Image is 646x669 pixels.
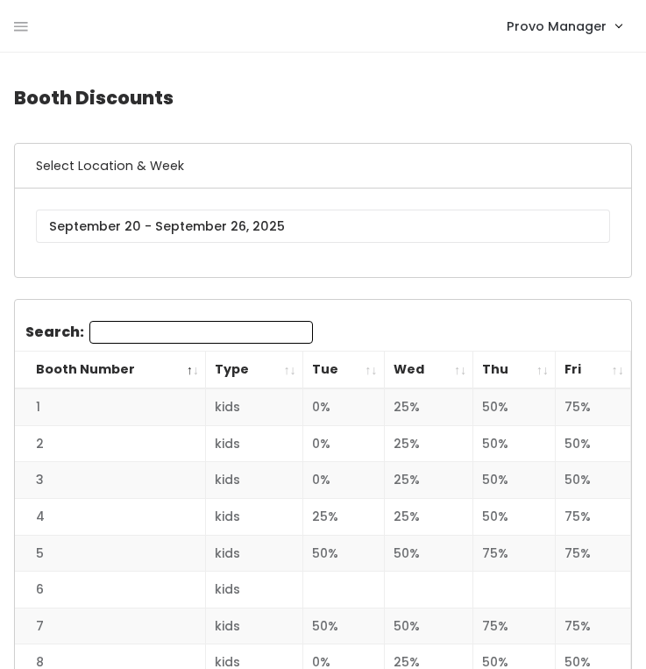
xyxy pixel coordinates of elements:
input: Search: [89,321,313,344]
td: 50% [473,388,556,425]
th: Tue: activate to sort column ascending [302,352,384,389]
td: kids [206,535,303,572]
td: kids [206,608,303,644]
td: 75% [473,535,556,572]
td: 50% [302,608,384,644]
th: Thu: activate to sort column ascending [473,352,556,389]
td: 4 [15,498,206,535]
td: 25% [384,425,473,462]
td: 1 [15,388,206,425]
td: 0% [302,462,384,499]
td: 50% [302,535,384,572]
td: kids [206,498,303,535]
td: 25% [384,498,473,535]
th: Booth Number: activate to sort column descending [15,352,206,389]
td: 3 [15,462,206,499]
input: September 20 - September 26, 2025 [36,210,610,243]
td: 25% [384,388,473,425]
span: Provo Manager [507,17,607,36]
td: 75% [556,608,631,644]
th: Wed: activate to sort column ascending [384,352,473,389]
td: 50% [473,498,556,535]
a: Provo Manager [489,7,639,45]
td: 50% [556,425,631,462]
td: kids [206,388,303,425]
td: 75% [473,608,556,644]
label: Search: [25,321,313,344]
h6: Select Location & Week [15,144,631,189]
td: 2 [15,425,206,462]
td: kids [206,462,303,499]
h4: Booth Discounts [14,74,632,122]
th: Fri: activate to sort column ascending [556,352,631,389]
td: 50% [384,608,473,644]
td: 75% [556,388,631,425]
td: 6 [15,572,206,609]
td: 50% [556,462,631,499]
th: Type: activate to sort column ascending [206,352,303,389]
td: 75% [556,498,631,535]
td: 50% [473,425,556,462]
td: kids [206,572,303,609]
td: 25% [384,462,473,499]
td: kids [206,425,303,462]
td: 50% [473,462,556,499]
td: 0% [302,425,384,462]
td: 50% [384,535,473,572]
td: 25% [302,498,384,535]
td: 7 [15,608,206,644]
td: 0% [302,388,384,425]
td: 75% [556,535,631,572]
td: 5 [15,535,206,572]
